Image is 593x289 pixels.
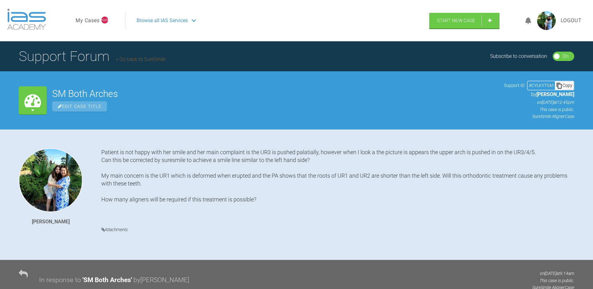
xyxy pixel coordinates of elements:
p: This case is public. [504,106,574,113]
span: Support ID [504,82,525,89]
p: on [DATE] at 9:14am [532,270,574,277]
div: [PERSON_NAME] [32,218,70,226]
p: on [DATE] at 12:45pm [504,99,574,106]
div: ' SM Both Arches ' [83,275,132,286]
div: On [562,52,569,60]
img: Shilan Jaf [19,148,83,212]
div: Patient is not happy with her smile and her main complaint is the UR3 is pushed palatially, howev... [101,148,574,216]
h1: Support Forum [19,45,165,67]
span: Edit Case Title [52,101,107,112]
div: Subscribe to conversation [490,52,547,60]
a: Logout [561,17,582,25]
p: This case is public. [532,277,574,284]
p: by [504,90,574,99]
span: Browse all IAS Services [137,17,188,25]
span: Start New Case [437,18,475,23]
img: profile.png [537,11,556,30]
a: Start New Case [429,13,500,28]
div: In response to [39,275,81,286]
span: NaN [101,17,108,23]
div: # CYLKYTGM [528,82,555,89]
a: My Cases [76,17,100,25]
div: by [PERSON_NAME] [133,275,189,286]
div: Copy [555,81,574,89]
span: [PERSON_NAME] [536,91,574,97]
h4: Attachments [101,226,574,234]
h2: SM Both Arches [52,89,498,99]
p: SureSmile Aligner Case [504,113,574,120]
img: logo-light.3e3ef733.png [7,9,46,30]
a: Go back to SureSmile [116,56,165,62]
